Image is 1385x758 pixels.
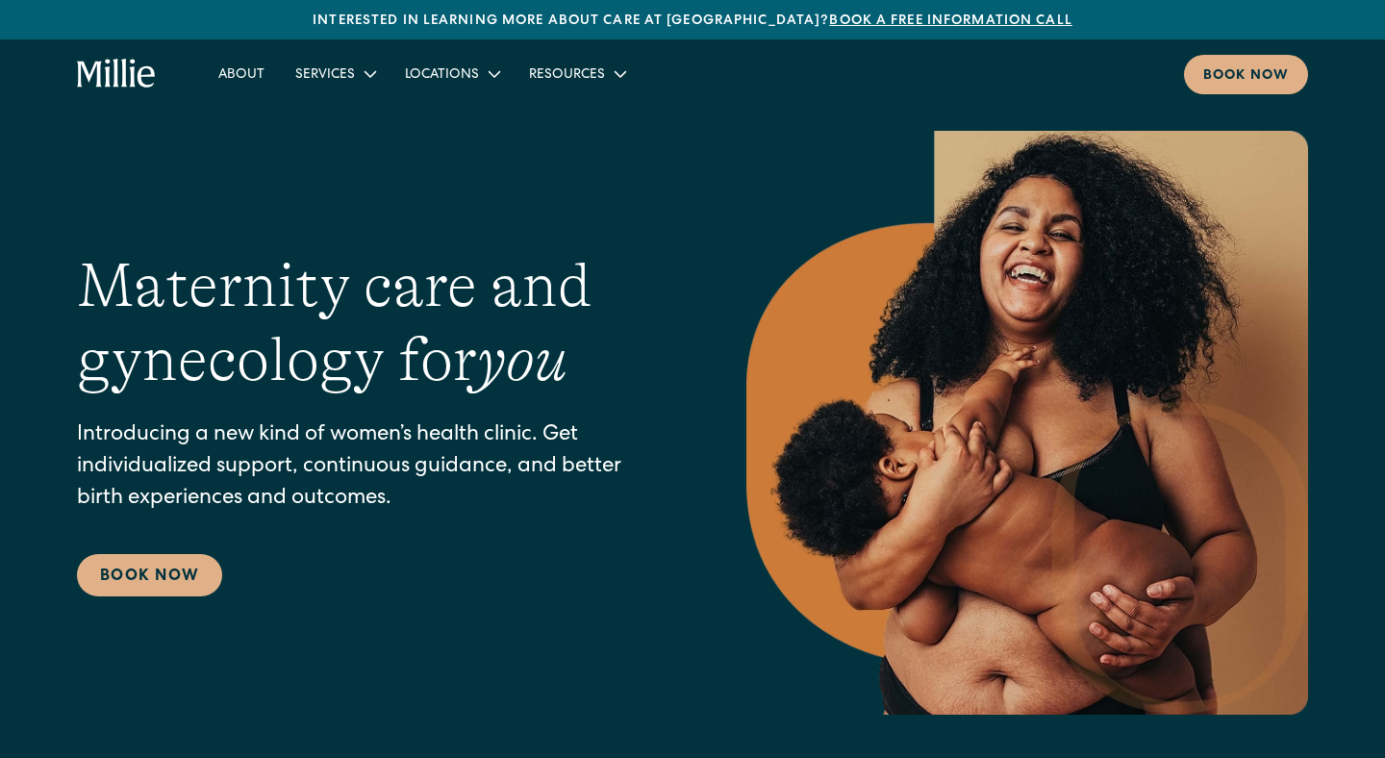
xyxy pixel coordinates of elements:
[746,131,1308,715] img: Smiling mother with her baby in arms, celebrating body positivity and the nurturing bond of postp...
[829,14,1071,28] a: Book a free information call
[280,58,390,89] div: Services
[77,59,157,89] a: home
[1203,66,1289,87] div: Book now
[1184,55,1308,94] a: Book now
[477,325,567,394] em: you
[529,65,605,86] div: Resources
[203,58,280,89] a: About
[390,58,514,89] div: Locations
[514,58,640,89] div: Resources
[77,420,669,516] p: Introducing a new kind of women’s health clinic. Get individualized support, continuous guidance,...
[405,65,479,86] div: Locations
[295,65,355,86] div: Services
[77,554,222,596] a: Book Now
[77,249,669,397] h1: Maternity care and gynecology for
